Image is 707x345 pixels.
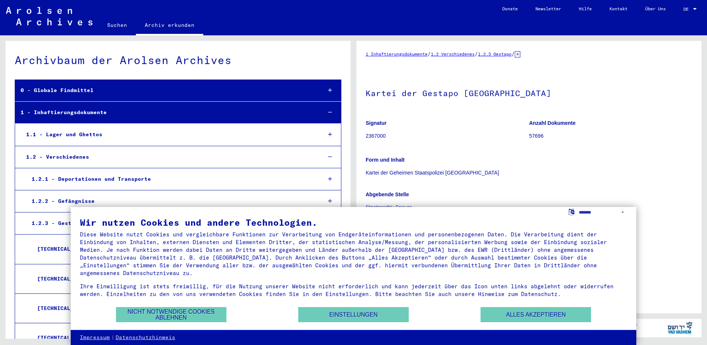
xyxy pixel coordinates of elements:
div: [TECHNICAL_ID] - Kartei Gestapo [GEOGRAPHIC_DATA] [32,331,315,345]
p: Kartei der Geheimen Staatspolizei [GEOGRAPHIC_DATA] [366,169,692,177]
b: Abgebende Stelle [366,191,409,197]
div: Wir nutzen Cookies und andere Technologien. [80,218,627,227]
b: Form und Inhalt [366,157,405,163]
span: DE [683,7,692,12]
img: yv_logo.png [666,318,694,337]
a: Suchen [98,16,136,34]
div: 1.2.3 - Gestapo [26,216,316,230]
a: Impressum [80,334,110,341]
div: [TECHNICAL_ID] - [MEDICAL_DATA] der Gestapo und Informationen über die Gestapo [32,242,315,256]
a: 1.2.3 Gestapo [478,51,511,57]
p: 2367000 [366,132,529,140]
div: 0 - Globale Findmittel [15,83,316,98]
div: 1.2.1 - Deportationen und Transporte [26,172,316,186]
div: 1.2.2 - Gefängnisse [26,194,316,208]
b: Signatur [366,120,387,126]
span: / [511,50,515,57]
button: Einstellungen [298,307,409,322]
button: Alles akzeptieren [481,307,591,322]
h1: Kartei der Gestapo [GEOGRAPHIC_DATA] [366,76,692,109]
div: 1.1 - Lager und Ghettos [21,127,316,142]
a: Datenschutzhinweis [116,334,175,341]
a: 1 Inhaftierungsdokumente [366,51,428,57]
img: Arolsen_neg.svg [6,7,92,25]
div: Diese Website nutzt Cookies und vergleichbare Funktionen zur Verarbeitung von Endgeräteinformatio... [80,230,627,277]
select: Sprache auswählen [579,207,627,218]
div: 1.2 - Verschiedenes [21,150,316,164]
a: 1.2 Verschiedenes [431,51,475,57]
p: 57696 [529,132,692,140]
span: / [475,50,478,57]
label: Sprache auswählen [567,208,575,215]
b: Anzahl Dokumente [529,120,576,126]
div: 1 - Inhaftierungsdokumente [15,105,316,120]
a: Archiv erkunden [136,16,203,35]
span: / [428,50,431,57]
div: [TECHNICAL_ID] - Kartei Gestapo [GEOGRAPHIC_DATA] [32,272,315,286]
div: Archivbaum der Arolsen Archives [15,52,341,68]
div: Ihre Einwilligung ist stets freiwillig, für die Nutzung unserer Website nicht erforderlich und ka... [80,282,627,298]
p: Staatsarchiv Speyer [366,204,692,211]
button: Nicht notwendige Cookies ablehnen [116,307,226,322]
